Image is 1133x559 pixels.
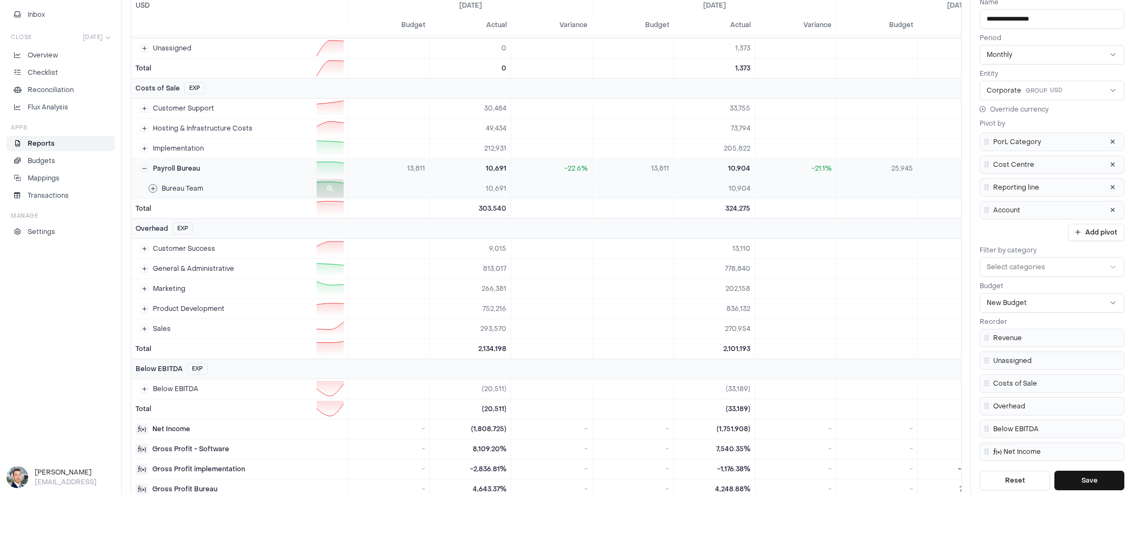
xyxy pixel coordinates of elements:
td: Total [131,199,348,218]
a: Reconciliation [7,82,115,97]
span: Customer Success [153,244,215,253]
td: 2,101,193 [674,339,755,359]
li: Revenue [980,329,1124,347]
td: 9,940 [918,179,999,199]
img: Ole Heine [7,466,28,488]
td: 324,275 [674,199,755,219]
td: -2,836.81% [430,459,511,479]
td: Total [131,339,348,359]
td: 9,015 [430,239,511,259]
span: Overhead [993,402,1025,411]
td: 209,867 [918,279,999,299]
td: - [836,459,918,479]
td: (11,930) [918,379,999,399]
label: Entity [980,69,998,78]
span: Account [993,206,1020,214]
span: Payroll Bureau [153,164,200,173]
td: 13,110 [674,239,755,259]
span: Sales [153,324,171,333]
li: Net Income [980,443,1124,461]
th: Variance [511,15,593,35]
span: Product Development [153,304,224,313]
span: Gross Profit Bureau [152,485,217,493]
span: Gross Profit implementation [152,465,245,473]
td: (1,751,908) [674,419,755,439]
td: 310,257 [918,199,999,219]
td: - [349,439,430,459]
td: -1,010.43% [918,459,999,479]
td: 266,381 [430,279,511,299]
span: Below EBITDA [993,425,1039,433]
span: Cost Centre [993,160,1034,169]
span: Bureau Team [162,184,203,193]
span: Override currency [990,105,1048,114]
li: Overhead [980,397,1124,415]
p: Settings [28,227,55,237]
td: 555,289 [918,319,999,339]
td: 712,199 [918,259,999,279]
td: 813,017 [430,259,511,279]
p: Checklist [28,68,58,77]
span: PorL Category [993,138,1041,146]
td: - [836,419,918,439]
li: Reporting line [980,178,1124,197]
button: Reset [980,471,1050,490]
td: 67,240 [918,119,999,139]
td: - [593,459,674,479]
th: Actual [918,15,999,35]
span: -22.6% [564,164,588,173]
p: Flux Analysis [28,102,68,112]
span: Hosting & Infrastructure Costs [153,124,253,133]
li: PorL Category [980,133,1124,151]
td: 10,904 [674,179,755,199]
li: Below EBITDA [980,420,1124,438]
td: 836,132 [674,299,755,319]
td: 1,373 [674,58,755,79]
td: 33,755 [674,99,755,119]
a: Flux Analysis [7,100,115,115]
th: Variance [755,15,836,35]
td: 270,954 [674,319,755,339]
th: Budget [349,15,430,35]
td: - [755,459,836,479]
button: Add pivot [1068,224,1124,241]
td: 205,822 [674,139,755,159]
td: - [511,439,593,459]
td: -1,176.38% [674,459,755,479]
td: 2,134,198 [430,339,511,359]
p: Budgets [28,156,55,166]
td: 813,980 [918,299,999,319]
p: Mappings [28,173,60,183]
td: 7,739.86% [918,439,999,459]
span: -21.1% [812,164,832,173]
td: 13,811 [593,159,674,179]
td: 7,808.84% [918,479,999,499]
td: 10,691 [430,179,511,199]
td: - [755,439,836,459]
span: Net Income [152,425,190,433]
td: 1,321 [918,38,999,58]
td: 25,945 [836,159,918,179]
button: Inbox [7,7,115,22]
td: - [511,419,593,439]
td: - [349,459,430,479]
div: Overhead [136,223,193,235]
td: 778,840 [674,259,755,279]
td: 38,704 [918,99,999,119]
td: - [593,479,674,499]
td: 212,931 [430,139,511,159]
span: Unassigned [993,356,1032,365]
label: Filter by category [980,246,1037,255]
a: Checklist [7,65,115,80]
td: (1,808,725) [430,419,511,439]
h3: Apps [11,123,27,132]
span: Customer Support [153,104,214,113]
td: 7,540.35% [674,439,755,459]
td: 8,109.20% [430,439,511,459]
p: Reconciliation [28,85,74,95]
td: 9,940 [918,159,999,179]
span: Below EBITDA [153,385,198,393]
td: 0 [430,58,511,79]
td: 30,484 [430,99,511,119]
h3: Close [11,33,32,41]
